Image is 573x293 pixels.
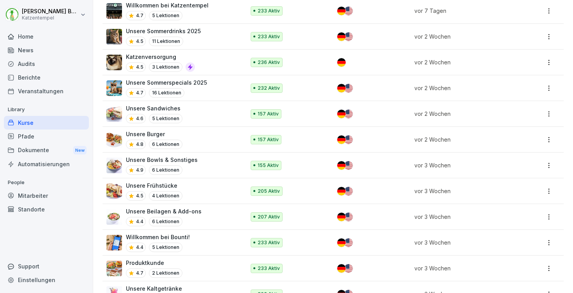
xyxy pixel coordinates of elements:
p: 233 Aktiv [258,265,280,272]
a: Kurse [4,116,89,130]
a: Einstellungen [4,273,89,287]
p: 4.7 [136,89,143,96]
p: 233 Aktiv [258,33,280,40]
img: z2wzlwkjv23ogvhmnm05ms84.png [106,29,122,44]
img: mfxb536y0r59jvglhjdeznef.png [106,209,122,225]
a: News [4,43,89,57]
img: de.svg [337,7,346,15]
p: 157 Aktiv [258,136,279,143]
img: us.svg [344,187,353,195]
a: Standorte [4,202,89,216]
p: 205 Aktiv [258,188,280,195]
img: de.svg [337,135,346,144]
p: vor 3 Wochen [414,264,516,272]
div: New [73,146,87,155]
p: People [4,176,89,189]
img: tq9m61t15lf2zt9mx622xkq2.png [106,80,122,96]
img: bfxihpyegxharsbvixxs1pbj.png [106,3,122,19]
a: Veranstaltungen [4,84,89,98]
p: 232 Aktiv [258,85,280,92]
p: 11 Lektionen [149,37,183,46]
p: 157 Aktiv [258,110,279,117]
p: 233 Aktiv [258,7,280,14]
a: Berichte [4,71,89,84]
img: dqougkkopz82o0ywp7u5488v.png [106,132,122,147]
p: vor 2 Wochen [414,110,516,118]
p: Willkommen bei Katzentempel [126,1,209,9]
img: us.svg [344,161,353,170]
p: Katzenversorgung [126,53,195,61]
div: Pfade [4,130,89,143]
img: de.svg [337,187,346,195]
p: [PERSON_NAME] Benedix [22,8,79,15]
img: ei04ryqe7fxjsz5spfhrf5na.png [106,158,122,173]
p: Katzentempel [22,15,79,21]
p: 4.7 [136,270,143,277]
p: vor 2 Wochen [414,58,516,66]
p: vor 3 Wochen [414,161,516,169]
img: us.svg [344,7,353,15]
p: 5 Lektionen [149,11,182,20]
p: 6 Lektionen [149,165,182,175]
p: Unsere Kaltgetränke [126,284,184,293]
img: us.svg [344,264,353,273]
p: Unsere Sommerspecials 2025 [126,78,207,87]
p: vor 7 Tagen [414,7,516,15]
div: Support [4,259,89,273]
p: Unsere Sandwiches [126,104,182,112]
p: 4.5 [136,38,143,45]
p: 4.5 [136,64,143,71]
p: Library [4,103,89,116]
p: 4.4 [136,218,143,225]
p: 16 Lektionen [149,88,184,98]
img: us.svg [344,110,353,118]
p: vor 2 Wochen [414,84,516,92]
p: Unsere Beilagen & Add-ons [126,207,202,215]
img: de.svg [337,238,346,247]
p: 6 Lektionen [149,217,182,226]
img: yi7xhwbxe3m4h1lezp14n586.png [106,106,122,122]
a: Audits [4,57,89,71]
p: vor 3 Wochen [414,238,516,247]
p: 4.6 [136,115,143,122]
img: de.svg [337,161,346,170]
p: 4.7 [136,12,143,19]
a: Automatisierungen [4,157,89,171]
p: 207 Aktiv [258,213,280,220]
p: 4.9 [136,167,143,174]
p: 5 Lektionen [149,243,182,252]
img: xjb5akufvkicg26u72a6ikpa.png [106,183,122,199]
img: xh3bnih80d1pxcetv9zsuevg.png [106,235,122,250]
img: de.svg [337,110,346,118]
a: Home [4,30,89,43]
p: Unsere Sommerdrinks 2025 [126,27,201,35]
p: 155 Aktiv [258,162,279,169]
p: Unsere Frühstücke [126,181,182,190]
div: Dokumente [4,143,89,158]
p: Unsere Burger [126,130,182,138]
img: us.svg [344,32,353,41]
img: us.svg [344,135,353,144]
p: Unsere Bowls & Sonstiges [126,156,198,164]
p: 233 Aktiv [258,239,280,246]
p: Produktkunde [126,259,182,267]
img: de.svg [337,213,346,221]
p: 2 Lektionen [149,268,182,278]
p: vor 2 Wochen [414,135,516,144]
p: 6 Lektionen [149,140,182,149]
a: Mitarbeiter [4,189,89,202]
img: xm6kh0ygkno3b9579tdjalrr.png [106,55,122,70]
p: vor 3 Wochen [414,213,516,221]
p: Willkommen bei Bounti! [126,233,190,241]
a: DokumenteNew [4,143,89,158]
